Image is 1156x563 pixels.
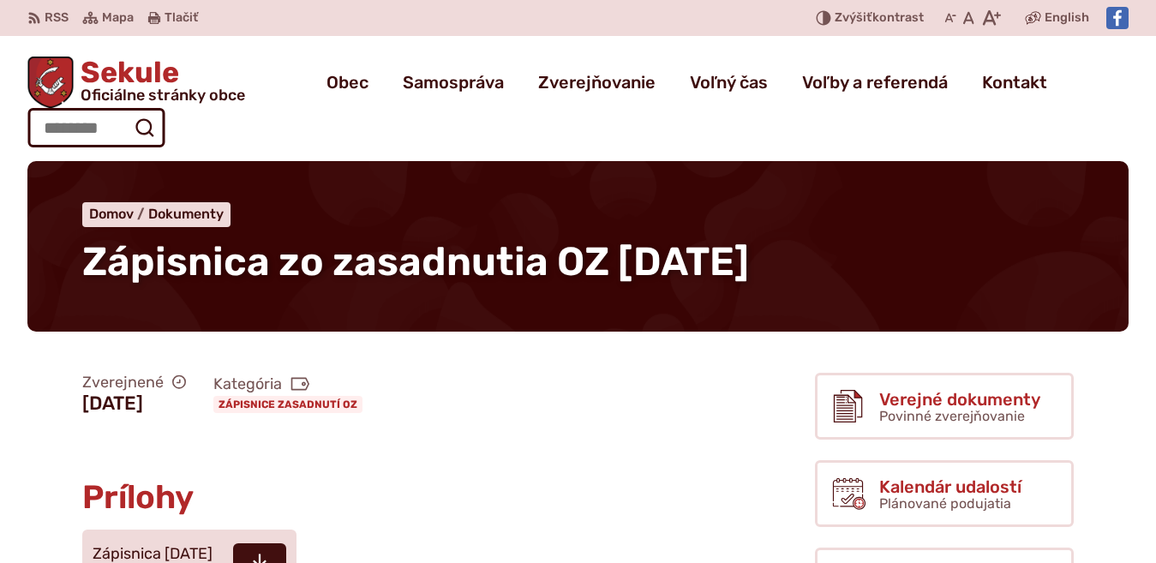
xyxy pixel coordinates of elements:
a: Verejné dokumenty Povinné zverejňovanie [815,373,1074,440]
span: English [1045,8,1089,28]
span: Sekule [74,58,245,103]
figcaption: [DATE] [82,392,186,415]
a: Samospráva [403,58,504,106]
a: Voľný čas [690,58,768,106]
a: English [1041,8,1093,28]
span: Kalendár udalostí [879,477,1021,496]
span: Povinné zverejňovanie [879,408,1025,424]
span: RSS [45,8,69,28]
span: Plánované podujatia [879,495,1011,512]
span: Zvýšiť [835,10,872,25]
span: Oficiálne stránky obce [81,87,245,103]
img: Prejsť na domovskú stránku [27,57,74,108]
h2: Prílohy [82,480,691,516]
span: Tlačiť [165,11,198,26]
a: Dokumenty [148,206,224,222]
span: Zverejnené [82,373,186,392]
a: Domov [89,206,148,222]
a: Logo Sekule, prejsť na domovskú stránku. [27,57,245,108]
span: Domov [89,206,134,222]
a: Kalendár udalostí Plánované podujatia [815,460,1074,527]
a: Voľby a referendá [802,58,948,106]
span: Mapa [102,8,134,28]
a: Obec [326,58,368,106]
span: Zápisnica [DATE] [93,546,213,563]
a: Kontakt [982,58,1047,106]
span: Verejné dokumenty [879,390,1040,409]
span: kontrast [835,11,924,26]
span: Kategória [213,374,369,394]
a: Zápisnice zasadnutí OZ [213,396,362,413]
img: Prejsť na Facebook stránku [1106,7,1129,29]
span: Zápisnica zo zasadnutia OZ [DATE] [82,238,749,285]
a: Zverejňovanie [538,58,656,106]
